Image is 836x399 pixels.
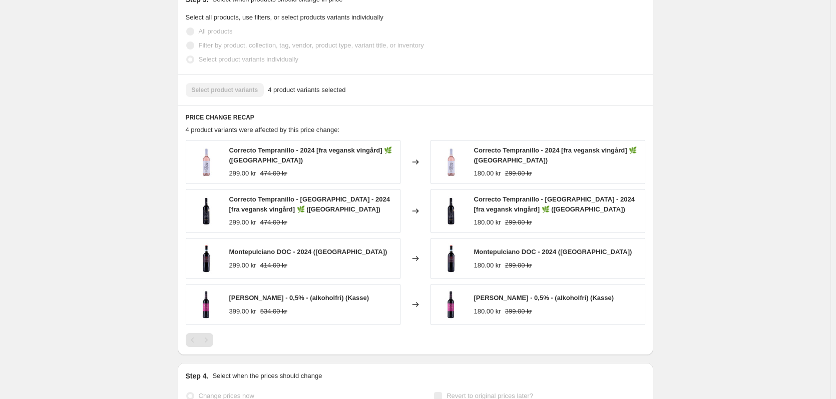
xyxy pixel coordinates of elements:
img: CorrectoTempranillo-2024_fraveganskvingaard__vh0181_80x.jpg [191,147,221,177]
img: CorrectoTempranillo-2024_fraveganskvingaard__vh0181_80x.jpg [436,147,466,177]
strike: 534.00 kr [260,306,287,316]
div: 180.00 kr [474,217,501,227]
div: 180.00 kr [474,306,501,316]
h2: Step 4. [186,371,209,381]
span: Filter by product, collection, tag, vendor, product type, variant title, or inventory [199,41,424,49]
span: [PERSON_NAME] - 0,5% - (alkoholfri) (Kasse) [474,294,614,301]
img: Cj003_80x.jpg [191,289,221,319]
span: Select all products, use filters, or select products variants individually [186,13,383,21]
nav: Pagination [186,333,213,347]
strike: 474.00 kr [260,217,287,227]
span: All products [199,27,233,35]
span: [PERSON_NAME] - 0,5% - (alkoholfri) (Kasse) [229,294,369,301]
strike: 399.00 kr [505,306,532,316]
span: Montepulciano DOC - 2024 ([GEOGRAPHIC_DATA]) [229,248,387,255]
strike: 299.00 kr [505,168,532,178]
p: Select when the prices should change [212,371,322,381]
div: 299.00 kr [229,217,256,227]
img: MontepulcianoDOC2024_r1226_80x.jpg [191,243,221,273]
span: Correcto Tempranillo - 2024 [fra vegansk vingård] 🌿 ([GEOGRAPHIC_DATA]) [474,146,637,164]
span: 4 product variants selected [268,85,345,95]
strike: 474.00 kr [260,168,287,178]
div: 399.00 kr [229,306,256,316]
div: 299.00 kr [229,168,256,178]
strike: 414.00 kr [260,260,287,270]
img: CorrectoTempranillo-LaMancha-2022_fraveganskvingaard_vh0175_80x.jpg [436,196,466,226]
div: 180.00 kr [474,260,501,270]
span: Correcto Tempranillo - [GEOGRAPHIC_DATA] - 2024 [fra vegansk vingård] 🌿 ([GEOGRAPHIC_DATA]) [474,195,635,213]
h6: PRICE CHANGE RECAP [186,113,645,121]
img: MontepulcianoDOC2024_r1226_80x.jpg [436,243,466,273]
span: 4 product variants were affected by this price change: [186,126,340,133]
span: Correcto Tempranillo - [GEOGRAPHIC_DATA] - 2024 [fra vegansk vingård] 🌿 ([GEOGRAPHIC_DATA]) [229,195,390,213]
img: Cj003_80x.jpg [436,289,466,319]
span: Correcto Tempranillo - 2024 [fra vegansk vingård] 🌿 ([GEOGRAPHIC_DATA]) [229,146,392,164]
img: CorrectoTempranillo-LaMancha-2022_fraveganskvingaard_vh0175_80x.jpg [191,196,221,226]
strike: 299.00 kr [505,260,532,270]
strike: 299.00 kr [505,217,532,227]
span: Select product variants individually [199,55,298,63]
div: 299.00 kr [229,260,256,270]
span: Montepulciano DOC - 2024 ([GEOGRAPHIC_DATA]) [474,248,632,255]
div: 180.00 kr [474,168,501,178]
